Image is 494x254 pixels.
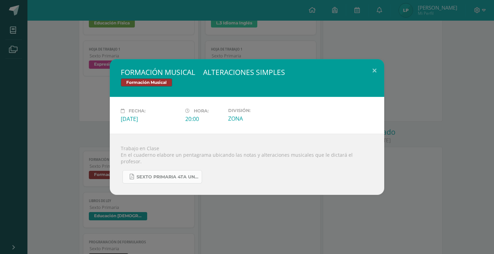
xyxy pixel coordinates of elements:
a: SEXTO PRIMARIA 4TA UNIDAD.pdf [122,170,202,184]
h2: FORMACIÓN MUSICAL  ALTERACIONES SIMPLES [121,67,373,77]
div: Trabajo en Clase En el cuaderno elabore un pentagrama ubicando las notas y alteraciones musicales... [110,134,384,195]
button: Close (Esc) [365,59,384,82]
span: SEXTO PRIMARIA 4TA UNIDAD.pdf [137,174,198,180]
span: Formación Musical [121,78,172,87]
div: 20:00 [185,115,223,123]
label: División: [228,108,287,113]
span: Hora: [194,108,209,113]
span: Fecha: [129,108,145,113]
div: [DATE] [121,115,180,123]
div: ZONA [228,115,287,122]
